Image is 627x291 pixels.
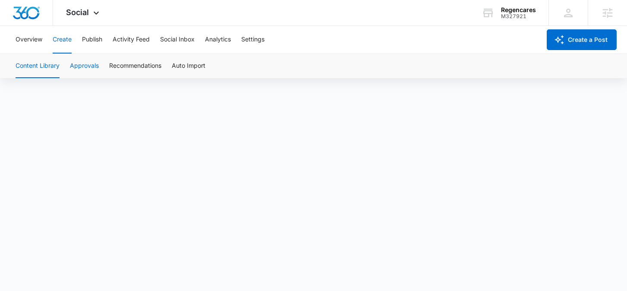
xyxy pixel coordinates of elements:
button: Publish [82,26,102,54]
button: Create a Post [547,29,617,50]
button: Create [53,26,72,54]
span: Social [66,8,89,17]
button: Overview [16,26,42,54]
button: Content Library [16,54,60,78]
button: Activity Feed [113,26,150,54]
div: account id [501,13,536,19]
div: account name [501,6,536,13]
button: Settings [241,26,265,54]
button: Analytics [205,26,231,54]
button: Auto Import [172,54,205,78]
button: Approvals [70,54,99,78]
button: Social Inbox [160,26,195,54]
button: Recommendations [109,54,161,78]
